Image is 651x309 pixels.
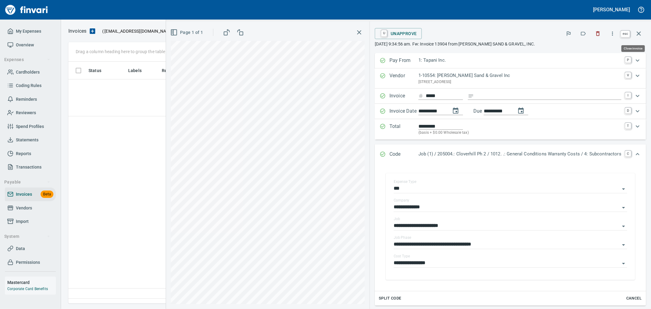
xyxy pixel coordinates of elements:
p: Invoices [68,27,86,35]
div: Expand [375,144,646,165]
p: Job (1) / 205004.: Cloverhill Ph 2 / 1012. .: General Conditions Warranty Costs / 4: Subcontractors [418,151,621,158]
a: My Expenses [5,24,56,38]
p: Total [389,123,418,136]
span: System [4,233,50,240]
a: InvoicesBeta [5,187,56,201]
span: Invoices [16,191,32,198]
span: Reports [16,150,31,158]
a: Data [5,242,56,256]
div: Expand [375,104,646,119]
a: Transactions [5,160,56,174]
span: Cardholders [16,68,40,76]
span: Received [162,67,180,74]
button: Open [619,203,628,212]
span: Beta [41,191,53,198]
a: esc [621,31,630,37]
p: ( ) [99,28,176,34]
span: [EMAIL_ADDRESS][DOMAIN_NAME] [104,28,174,34]
a: I [625,92,631,98]
a: Reports [5,147,56,161]
button: System [2,231,53,242]
a: V [625,72,631,78]
span: Split Code [379,295,401,302]
div: Expand [375,89,646,104]
p: Invoice Date [389,107,418,115]
p: Invoice [389,92,418,100]
button: Discard [591,27,605,40]
h5: [PERSON_NAME] [593,6,630,13]
p: Code [389,151,418,158]
button: Upload an Invoice [86,27,99,35]
nav: breadcrumb [68,27,86,35]
svg: Invoice number [418,92,423,100]
a: Corporate Card Benefits [7,287,48,291]
button: Open [619,259,628,268]
span: Reviewers [16,109,36,117]
a: D [625,107,631,114]
span: Import [16,218,29,225]
p: 1-10554: [PERSON_NAME] Sand & Gravel Inc [418,72,621,79]
a: Overview [5,38,56,52]
span: Unapprove [380,28,417,39]
button: Open [619,241,628,249]
span: Coding Rules [16,82,42,89]
span: Page 1 of 1 [172,29,203,36]
span: Statements [16,136,38,144]
span: Cancel [626,295,642,302]
p: Pay From [389,57,418,65]
a: P [625,57,631,63]
p: (basis + $0.00 Wholesale tax) [418,130,621,136]
span: Transactions [16,163,42,171]
span: Permissions [16,259,40,266]
button: Cancel [624,294,644,303]
button: Flag [562,27,575,40]
a: T [625,123,631,129]
button: Open [619,222,628,231]
div: Expand [375,53,646,68]
p: Vendor [389,72,418,85]
button: Labels [577,27,590,40]
span: Reminders [16,96,37,103]
span: Data [16,245,25,253]
label: Job [394,217,400,221]
a: Permissions [5,256,56,269]
a: U [381,30,387,37]
p: [DATE] 9:34:56 am. Fw: Invoice 13904 from [PERSON_NAME] SAND & GRAVEL, INC. [375,41,646,47]
h6: Mastercard [7,279,56,286]
div: Expand [375,119,646,140]
button: Expenses [2,54,53,65]
a: Reviewers [5,106,56,120]
p: 1: Tapani Inc. [418,57,621,64]
img: Finvari [4,2,49,17]
a: Cardholders [5,65,56,79]
a: Spend Profiles [5,120,56,133]
span: Status [89,67,101,74]
a: Statements [5,133,56,147]
span: Labels [128,67,150,74]
button: UUnapprove [375,28,422,39]
span: My Expenses [16,27,41,35]
span: Received [162,67,188,74]
button: Split Code [377,294,403,303]
a: Import [5,215,56,228]
button: Open [619,185,628,193]
button: change date [448,104,463,118]
p: Due [473,107,502,115]
a: Vendors [5,201,56,215]
label: Job Phase [394,236,411,240]
a: Reminders [5,93,56,106]
label: Cost Type [394,255,410,258]
p: [STREET_ADDRESS] [418,79,621,85]
button: Page 1 of 1 [169,27,205,38]
span: Labels [128,67,142,74]
span: Expenses [4,56,50,64]
span: Payable [4,178,50,186]
button: [PERSON_NAME] [592,5,631,14]
button: Payable [2,176,53,188]
span: Status [89,67,109,74]
div: Expand [375,68,646,89]
span: Overview [16,41,34,49]
a: C [625,151,631,157]
a: Coding Rules [5,79,56,93]
label: Company [394,199,410,202]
